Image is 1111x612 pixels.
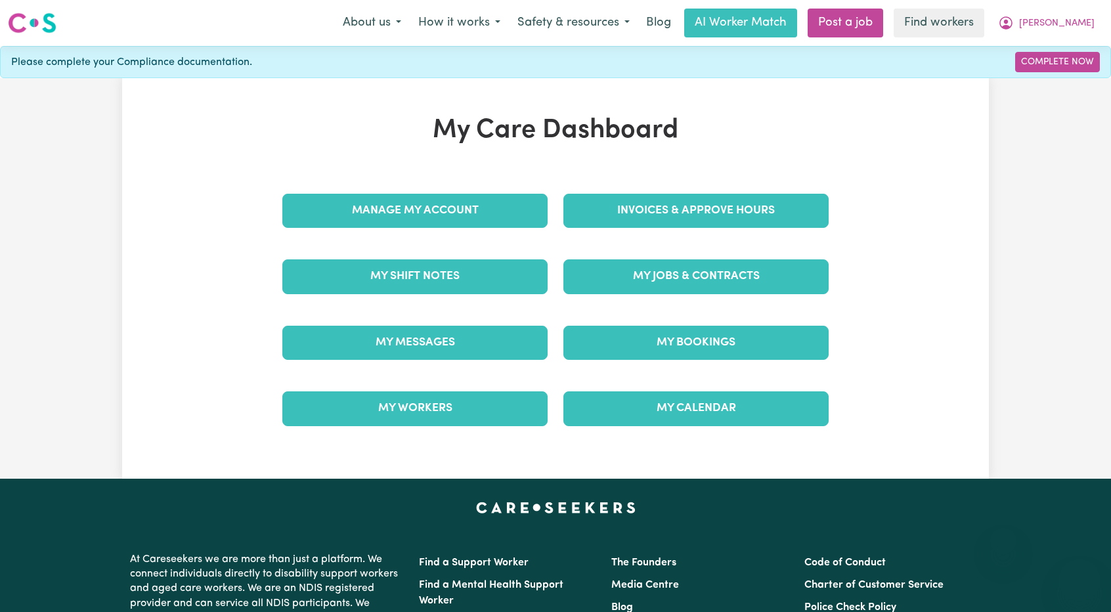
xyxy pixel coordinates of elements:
a: Code of Conduct [804,557,886,568]
a: Careseekers logo [8,8,56,38]
a: Post a job [808,9,883,37]
a: Find a Mental Health Support Worker [419,580,563,606]
img: Careseekers logo [8,11,56,35]
a: Manage My Account [282,194,548,228]
a: Blog [638,9,679,37]
button: About us [334,9,410,37]
h1: My Care Dashboard [274,115,837,146]
a: My Calendar [563,391,829,426]
span: [PERSON_NAME] [1019,16,1095,31]
a: Charter of Customer Service [804,580,944,590]
button: Safety & resources [509,9,638,37]
a: Find workers [894,9,984,37]
a: My Messages [282,326,548,360]
a: My Bookings [563,326,829,360]
button: How it works [410,9,509,37]
a: My Shift Notes [282,259,548,294]
a: Careseekers home page [476,502,636,513]
a: Complete Now [1015,52,1100,72]
iframe: Close message [990,528,1016,554]
a: My Workers [282,391,548,426]
a: Media Centre [611,580,679,590]
a: The Founders [611,557,676,568]
a: My Jobs & Contracts [563,259,829,294]
button: My Account [990,9,1103,37]
a: Find a Support Worker [419,557,529,568]
span: Please complete your Compliance documentation. [11,55,252,70]
a: Invoices & Approve Hours [563,194,829,228]
iframe: Button to launch messaging window [1058,559,1100,601]
a: AI Worker Match [684,9,797,37]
